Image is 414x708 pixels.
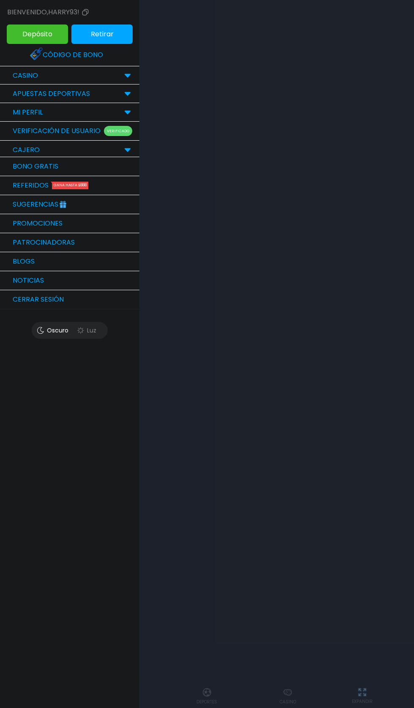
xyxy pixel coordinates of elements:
div: Luz [68,324,106,337]
button: OscuroLuz [32,322,108,339]
div: Bienvenido , harry93! [7,7,90,17]
button: Retirar [71,25,133,44]
div: Gana hasta $888 [52,182,88,189]
button: Depósito [7,25,68,44]
p: MI PERFIL [13,107,43,117]
img: Redeem [30,47,43,60]
div: Oscuro [34,324,72,337]
a: Código de bono [30,46,109,64]
p: CAJERO [13,145,40,155]
img: Gift [58,198,68,207]
p: Verificado [104,126,132,136]
p: Apuestas Deportivas [13,89,90,99]
p: CASINO [13,71,38,81]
